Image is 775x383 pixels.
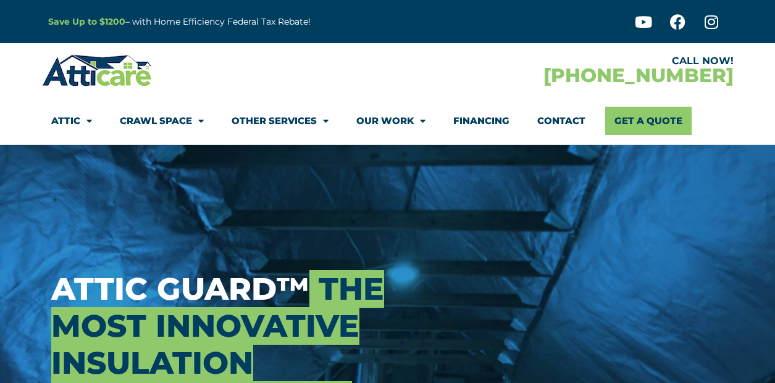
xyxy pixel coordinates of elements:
a: Financing [453,107,509,135]
nav: Menu [51,107,724,135]
p: – with Home Efficiency Federal Tax Rebate! [48,15,448,29]
a: Get A Quote [605,107,692,135]
a: Our Work [356,107,425,135]
div: CALL NOW! [388,56,734,66]
a: Save Up to $1200 [48,16,125,27]
a: Other Services [232,107,329,135]
a: Attic [51,107,92,135]
a: Contact [537,107,585,135]
a: Crawl Space [120,107,204,135]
